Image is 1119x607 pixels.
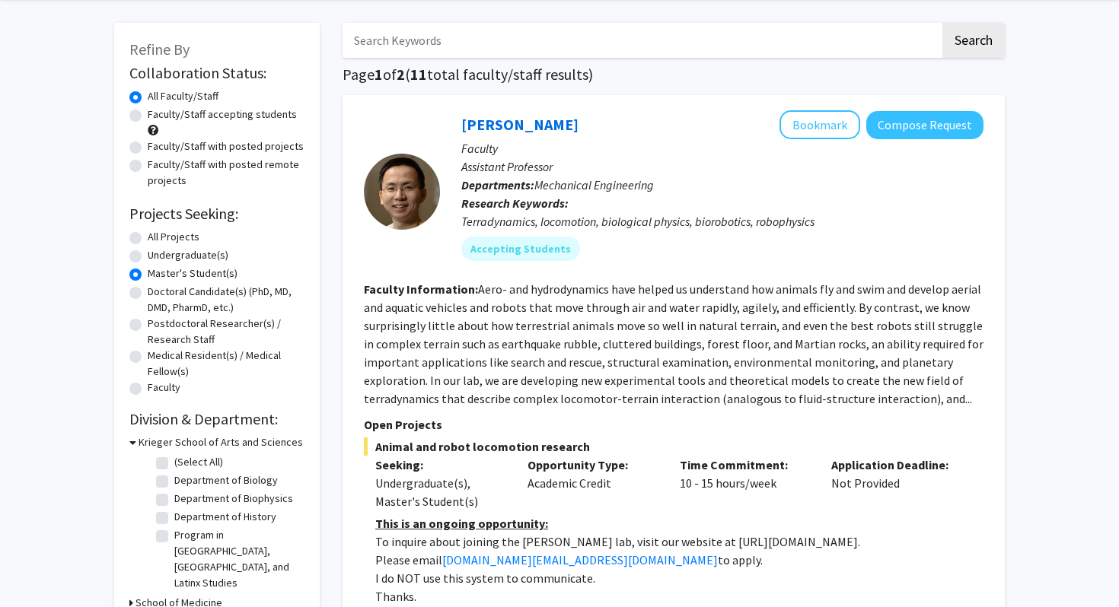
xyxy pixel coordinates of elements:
[375,516,548,531] u: This is an ongoing opportunity:
[461,157,984,176] p: Assistant Professor
[375,569,984,587] p: I do NOT use this system to communicate.
[820,456,972,510] div: Not Provided
[148,265,238,281] label: Master's Student(s)
[148,316,304,348] label: Postdoctoral Researcher(s) / Research Staff
[364,281,478,297] b: Faculty Information:
[461,212,984,230] div: Terradynamics, locomotion, biological physics, biorobotics, robophysics
[461,237,580,261] mat-chip: Accepting Students
[410,65,427,84] span: 11
[129,64,304,82] h2: Collaboration Status:
[148,88,218,104] label: All Faculty/Staff
[129,205,304,223] h2: Projects Seeking:
[343,65,1005,84] h1: Page of ( total faculty/staff results)
[129,410,304,428] h2: Division & Department:
[779,110,860,139] button: Add Chen Li to Bookmarks
[375,551,984,569] p: Please email to apply.
[516,456,668,510] div: Academic Credit
[375,456,505,474] p: Seeking:
[148,284,304,316] label: Doctoral Candidate(s) (PhD, MD, DMD, PharmD, etc.)
[174,527,301,591] label: Program in [GEOGRAPHIC_DATA], [GEOGRAPHIC_DATA], and Latinx Studies
[148,348,304,380] label: Medical Resident(s) / Medical Fellow(s)
[364,415,984,434] p: Open Projects
[534,177,654,192] span: Mechanical Engineering
[174,509,276,525] label: Department of History
[148,247,228,263] label: Undergraduate(s)
[11,539,65,596] iframe: Chat
[148,229,199,245] label: All Projects
[942,23,1005,58] button: Search
[866,111,984,139] button: Compose Request to Chen Li
[461,139,984,157] p: Faculty
[831,456,961,474] p: Application Deadline:
[343,23,940,58] input: Search Keywords
[148,380,180,396] label: Faculty
[375,532,984,551] p: To inquire about joining the [PERSON_NAME] lab, visit our website at [URL][DOMAIN_NAME].
[375,65,383,84] span: 1
[148,106,297,122] label: Faculty/Staff accepting students
[148,138,304,154] label: Faculty/Staff with posted projects
[680,456,809,474] p: Time Commitment:
[375,474,505,510] div: Undergraduate(s), Master's Student(s)
[364,437,984,456] span: Animal and robot locomotion research
[528,456,657,474] p: Opportunity Type:
[129,40,190,59] span: Refine By
[148,157,304,189] label: Faculty/Staff with posted remote projects
[139,434,303,450] h3: Krieger School of Arts and Sciences
[364,281,984,406] fg-read-more: Aero- and hydrodynamics have helped us understand how animals fly and swim and develop aerial and...
[174,454,223,470] label: (Select All)
[461,177,534,192] b: Departments:
[442,552,718,567] a: [DOMAIN_NAME][EMAIL_ADDRESS][DOMAIN_NAME]
[668,456,821,510] div: 10 - 15 hours/week
[174,491,293,507] label: Department of Biophysics
[375,587,984,605] p: Thanks.
[461,195,569,211] b: Research Keywords:
[174,472,278,488] label: Department of Biology
[397,65,405,84] span: 2
[461,115,579,134] a: [PERSON_NAME]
